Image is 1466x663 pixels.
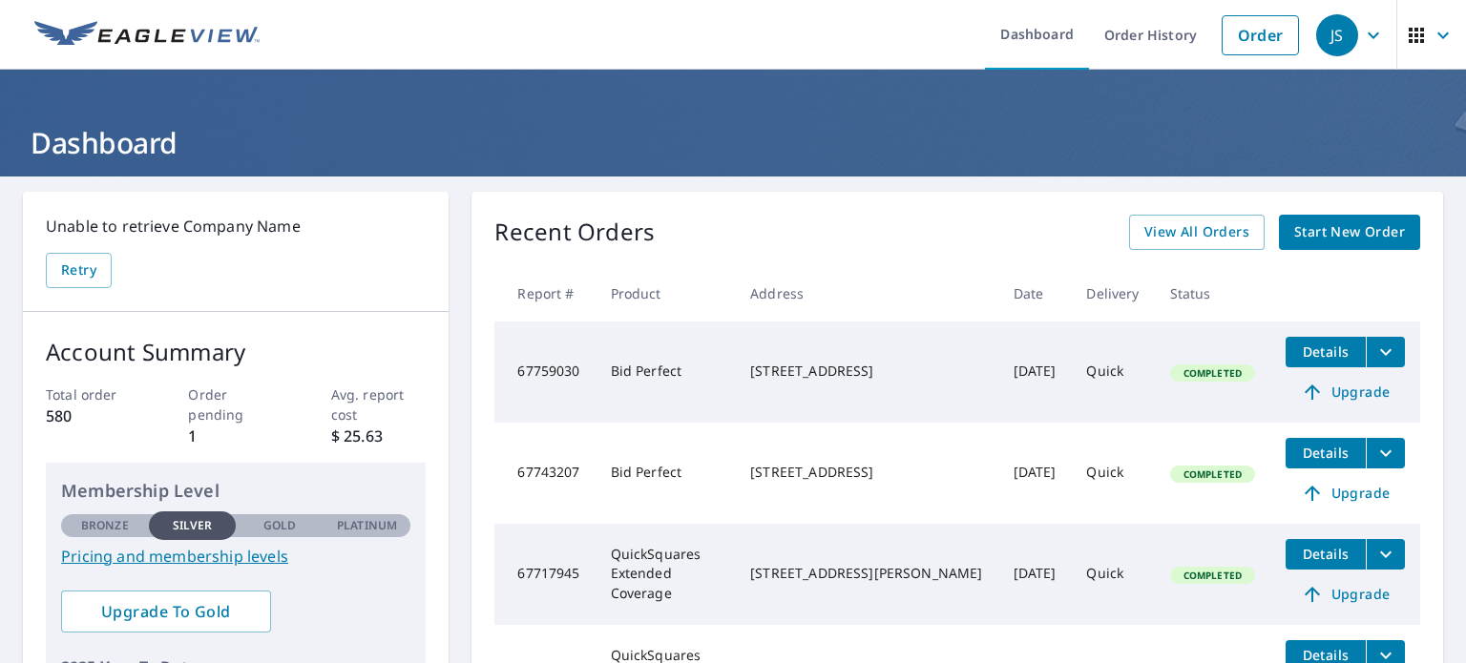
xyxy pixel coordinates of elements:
a: Upgrade [1286,377,1405,407]
a: View All Orders [1129,215,1265,250]
td: QuickSquares Extended Coverage [596,524,736,625]
p: Order pending [188,384,283,425]
td: [DATE] [998,524,1072,625]
span: Upgrade [1297,583,1393,606]
p: Total order [46,384,141,404]
button: filesDropdownBtn-67759030 [1366,337,1405,367]
div: [STREET_ADDRESS] [750,362,982,381]
p: 580 [46,404,141,427]
span: Details [1297,545,1354,563]
span: View All Orders [1144,220,1249,244]
p: Account Summary [46,335,426,369]
p: Recent Orders [494,215,655,250]
p: Silver [173,517,213,534]
a: Upgrade To Gold [61,590,271,632]
a: Start New Order [1279,215,1420,250]
button: filesDropdownBtn-67743207 [1366,438,1405,468]
span: Upgrade [1297,381,1393,404]
th: Date [998,265,1072,321]
span: Upgrade To Gold [76,601,256,622]
span: Start New Order [1294,220,1405,244]
td: Bid Perfect [596,423,736,524]
button: detailsBtn-67717945 [1286,539,1366,570]
span: Completed [1172,467,1253,481]
a: Upgrade [1286,478,1405,508]
button: Retry [46,253,112,288]
a: Pricing and membership levels [61,545,410,568]
p: Platinum [337,517,397,534]
th: Product [596,265,736,321]
button: detailsBtn-67759030 [1286,337,1366,367]
button: detailsBtn-67743207 [1286,438,1366,468]
td: Quick [1071,524,1154,625]
a: Upgrade [1286,579,1405,610]
th: Status [1155,265,1270,321]
div: JS [1316,14,1358,56]
span: Completed [1172,569,1253,582]
td: [DATE] [998,423,1072,524]
span: Details [1297,444,1354,462]
th: Delivery [1071,265,1154,321]
td: Bid Perfect [596,321,736,423]
p: Gold [263,517,296,534]
span: Details [1297,342,1354,361]
p: Bronze [81,517,129,534]
p: $ 25.63 [331,425,427,447]
td: 67743207 [494,423,595,524]
th: Address [735,265,997,321]
span: Upgrade [1297,482,1393,505]
p: Unable to retrieve Company Name [46,215,426,238]
img: EV Logo [34,21,260,50]
span: Retry [61,259,96,282]
div: [STREET_ADDRESS] [750,463,982,482]
td: [DATE] [998,321,1072,423]
td: 67717945 [494,524,595,625]
td: Quick [1071,423,1154,524]
h1: Dashboard [23,123,1443,162]
span: Completed [1172,366,1253,380]
p: 1 [188,425,283,447]
p: Membership Level [61,478,410,504]
td: 67759030 [494,321,595,423]
p: Avg. report cost [331,384,427,425]
a: Order [1222,15,1299,55]
div: [STREET_ADDRESS][PERSON_NAME] [750,564,982,583]
td: Quick [1071,321,1154,423]
button: filesDropdownBtn-67717945 [1366,539,1405,570]
th: Report # [494,265,595,321]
